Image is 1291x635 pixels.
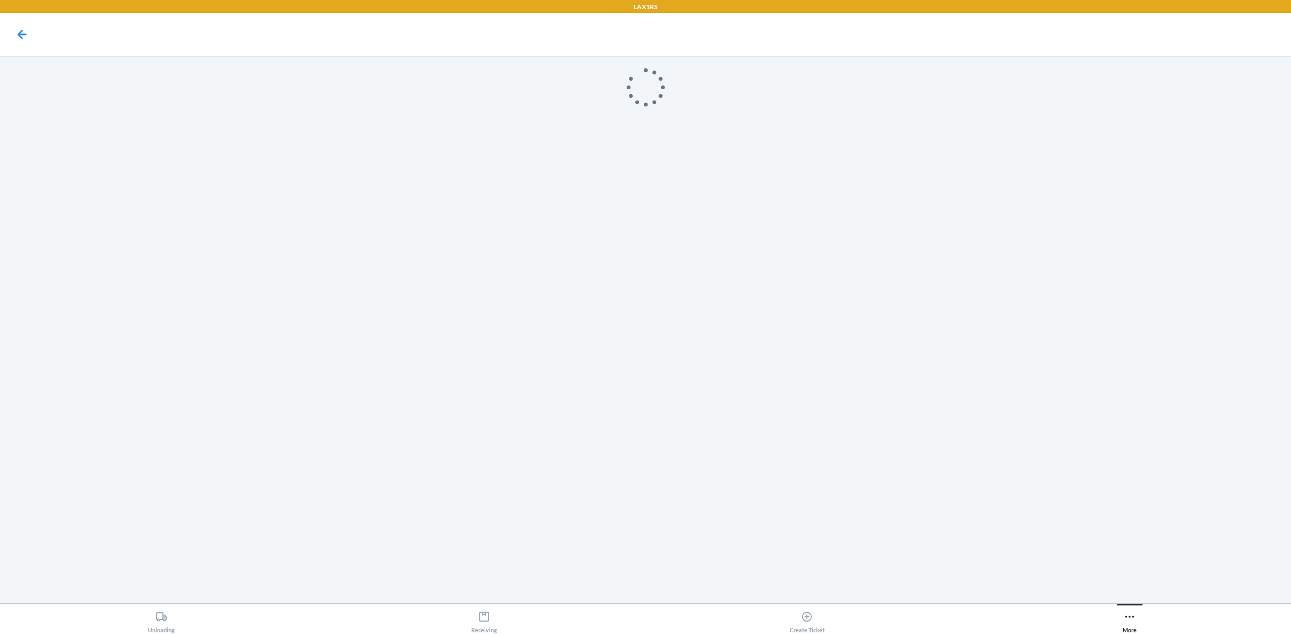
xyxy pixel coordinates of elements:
[148,607,175,633] div: Unloading
[1123,607,1137,633] div: More
[634,2,657,12] p: LAX1RS
[471,607,497,633] div: Receiving
[790,607,825,633] div: Create Ticket
[323,604,645,633] button: Receiving
[968,604,1291,633] button: More
[645,604,968,633] button: Create Ticket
